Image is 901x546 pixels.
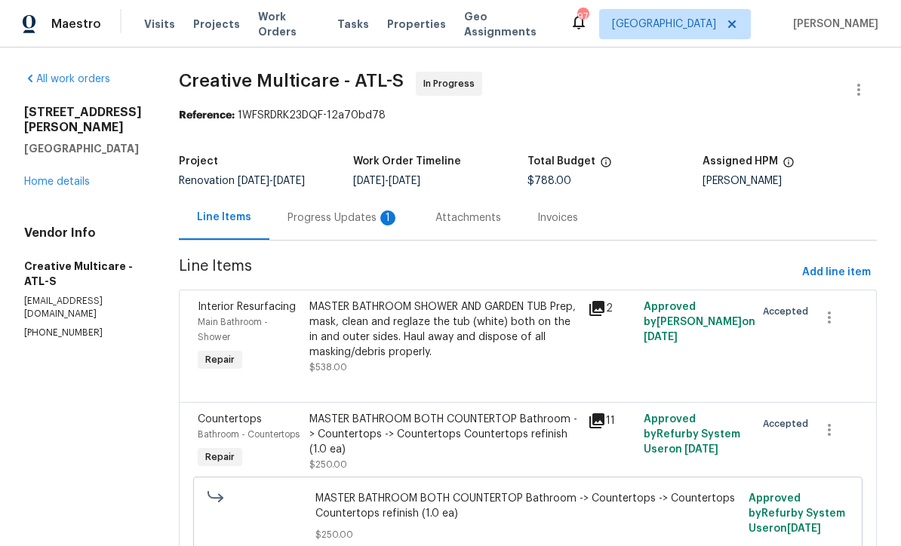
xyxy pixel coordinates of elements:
[588,412,635,430] div: 11
[703,176,877,186] div: [PERSON_NAME]
[24,295,143,321] p: [EMAIL_ADDRESS][DOMAIN_NAME]
[24,225,143,241] h4: Vendor Info
[309,460,347,469] span: $250.00
[24,259,143,289] h5: Creative Multicare - ATL-S
[353,156,461,167] h5: Work Order Timeline
[353,176,385,186] span: [DATE]
[273,176,305,186] span: [DATE]
[309,299,580,360] div: MASTER BATHROOM SHOWER AND GARDEN TUB Prep, mask, clean and reglaze the tub (white) both on the i...
[198,302,296,312] span: Interior Resurfacing
[703,156,778,167] h5: Assigned HPM
[763,304,814,319] span: Accepted
[783,156,795,176] span: The hpm assigned to this work order.
[612,17,716,32] span: [GEOGRAPHIC_DATA]
[787,17,878,32] span: [PERSON_NAME]
[577,9,588,24] div: 97
[238,176,269,186] span: [DATE]
[199,352,241,367] span: Repair
[144,17,175,32] span: Visits
[537,210,578,225] div: Invoices
[288,210,399,225] div: Progress Updates
[198,317,268,342] span: Main Bathroom - Shower
[179,72,404,90] span: Creative Multicare - ATL-S
[315,527,740,542] span: $250.00
[309,363,347,372] span: $538.00
[51,17,101,32] span: Maestro
[24,141,143,156] h5: [GEOGRAPHIC_DATA]
[179,110,235,121] b: Reference:
[24,105,143,135] h2: [STREET_ADDRESS][PERSON_NAME]
[197,210,251,225] div: Line Items
[684,444,718,455] span: [DATE]
[337,19,369,29] span: Tasks
[423,76,481,91] span: In Progress
[464,9,552,39] span: Geo Assignments
[24,176,90,187] a: Home details
[198,430,300,439] span: Bathroom - Countertops
[380,210,395,225] div: 1
[644,302,755,342] span: Approved by [PERSON_NAME] on
[389,176,420,186] span: [DATE]
[179,176,305,186] span: Renovation
[258,9,319,39] span: Work Orders
[24,74,110,84] a: All work orders
[193,17,240,32] span: Projects
[24,327,143,339] p: [PHONE_NUMBER]
[787,523,821,534] span: [DATE]
[644,414,740,455] span: Approved by Refurby System User on
[315,491,740,521] span: MASTER BATHROOM BOTH COUNTERTOP Bathroom -> Countertops -> Countertops Countertops refinish (1.0 ea)
[387,17,446,32] span: Properties
[179,259,796,287] span: Line Items
[179,108,877,123] div: 1WFSRDRK23DQF-12a70bd78
[353,176,420,186] span: -
[600,156,612,176] span: The total cost of line items that have been proposed by Opendoor. This sum includes line items th...
[796,259,877,287] button: Add line item
[238,176,305,186] span: -
[309,412,580,457] div: MASTER BATHROOM BOTH COUNTERTOP Bathroom -> Countertops -> Countertops Countertops refinish (1.0 ea)
[527,176,571,186] span: $788.00
[588,299,635,317] div: 2
[179,156,218,167] h5: Project
[199,449,241,465] span: Repair
[763,416,814,431] span: Accepted
[802,263,871,282] span: Add line item
[435,210,501,225] div: Attachments
[749,493,845,534] span: Approved by Refurby System User on
[198,414,262,425] span: Countertops
[527,156,595,167] h5: Total Budget
[644,332,678,342] span: [DATE]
